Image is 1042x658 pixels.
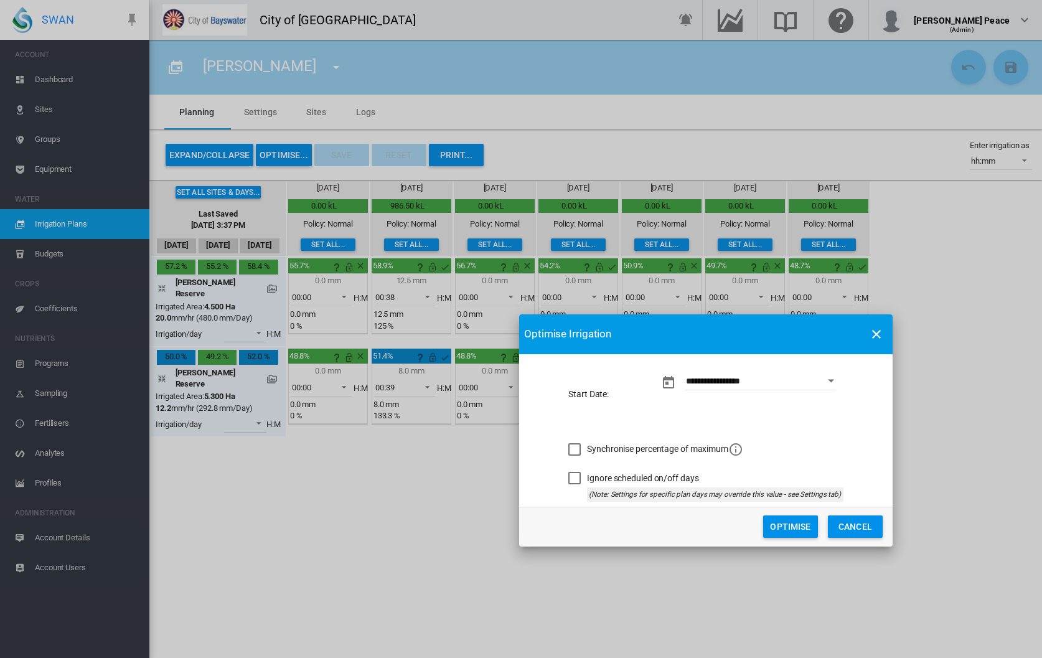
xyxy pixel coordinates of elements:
[587,444,743,454] span: Synchronise percentage of maximum
[869,327,884,342] md-icon: icon-close
[587,487,843,501] div: (Note: Settings for specific plan days may override this value - see Settings tab)
[568,388,650,401] label: Start Date:
[864,322,889,347] button: icon-close
[728,442,743,457] md-icon: icon-information-outline
[568,442,743,457] md-checkbox: Synchronise percentage of maximum
[656,370,681,395] button: md-calendar
[519,314,893,547] md-dialog: Start Date: ...
[828,515,883,538] button: Cancel
[763,515,818,538] button: Optimise
[587,472,698,485] div: Ignore scheduled on/off days
[820,370,842,392] button: Open calendar
[568,472,698,484] md-checkbox: Ignore scheduled on/off days
[524,327,611,342] span: Optimise Irrigation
